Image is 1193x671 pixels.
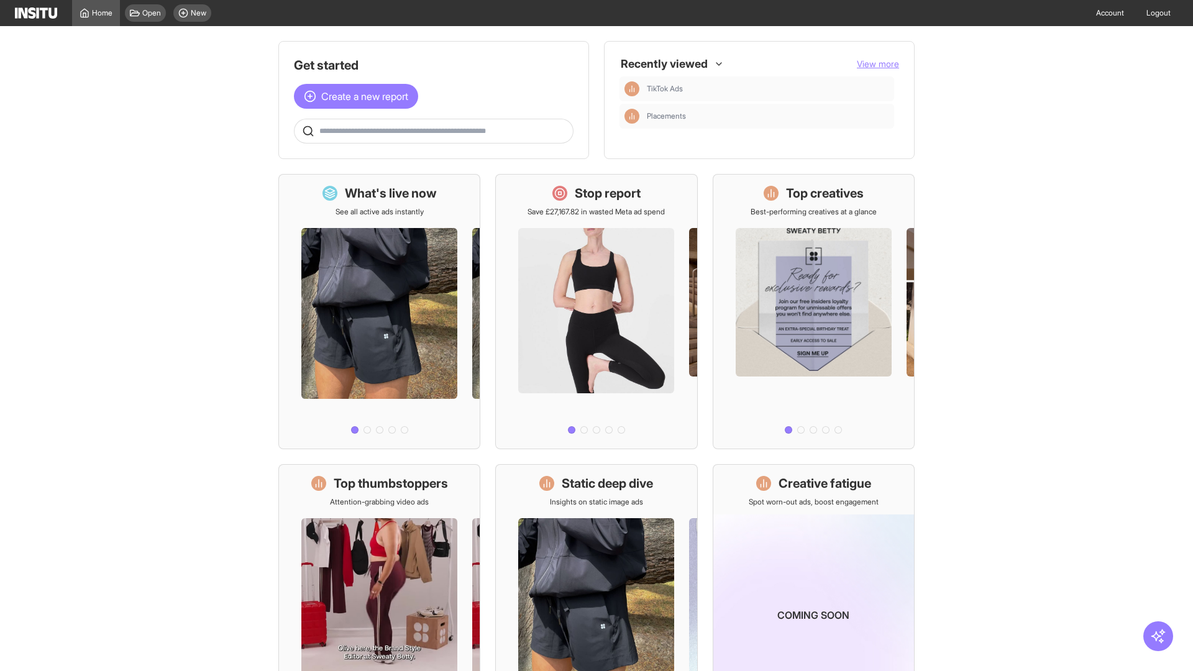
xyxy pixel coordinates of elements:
h1: Static deep dive [562,475,653,492]
p: Insights on static image ads [550,497,643,507]
img: Logo [15,7,57,19]
p: Attention-grabbing video ads [330,497,429,507]
p: Save £27,167.82 in wasted Meta ad spend [528,207,665,217]
button: View more [857,58,899,70]
h1: Stop report [575,185,641,202]
span: New [191,8,206,18]
span: Open [142,8,161,18]
span: TikTok Ads [647,84,889,94]
h1: Top creatives [786,185,864,202]
h1: Get started [294,57,574,74]
span: Placements [647,111,686,121]
span: TikTok Ads [647,84,683,94]
div: Insights [624,81,639,96]
button: Create a new report [294,84,418,109]
span: Create a new report [321,89,408,104]
div: Insights [624,109,639,124]
h1: Top thumbstoppers [334,475,448,492]
span: Placements [647,111,889,121]
span: View more [857,58,899,69]
a: Top creativesBest-performing creatives at a glance [713,174,915,449]
h1: What's live now [345,185,437,202]
p: Best-performing creatives at a glance [751,207,877,217]
p: See all active ads instantly [336,207,424,217]
span: Home [92,8,112,18]
a: What's live nowSee all active ads instantly [278,174,480,449]
a: Stop reportSave £27,167.82 in wasted Meta ad spend [495,174,697,449]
